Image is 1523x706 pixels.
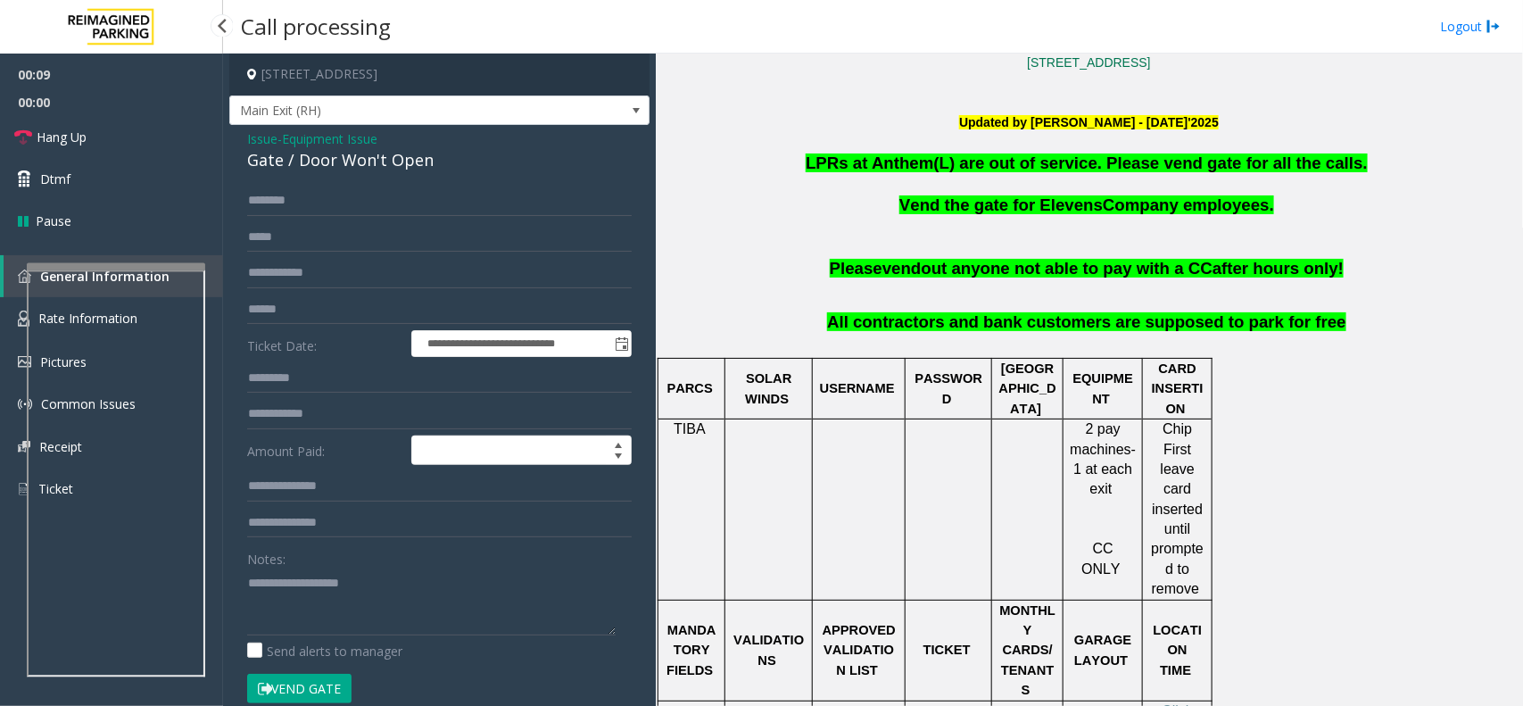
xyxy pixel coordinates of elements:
button: Vend Gate [247,674,352,704]
span: VALIDATIONS [733,633,804,667]
span: Main Exit (RH) [230,96,565,125]
span: Pause [36,212,71,230]
span: USERNAME [820,381,895,395]
span: PASSWORD [915,371,982,405]
span: SOLAR WINDS [745,371,791,405]
span: LPRs at Anthem(L) are out of service. Please vend gate for all the calls. [806,154,1368,172]
span: after hours only! [1213,259,1344,278]
img: logout [1486,17,1501,36]
span: TIBA [674,421,706,436]
span: PARCS [667,381,713,395]
span: TICKET [923,643,971,657]
span: vend [882,259,922,278]
img: 'icon' [18,356,31,368]
span: MONTHLY CARDS/TENANTS [999,603,1055,698]
span: Hang Up [37,128,87,146]
label: Amount Paid: [243,436,407,466]
img: 'icon' [18,441,30,453]
a: [STREET_ADDRESS] [1027,55,1150,70]
img: 'icon' [18,270,31,283]
span: Please [830,259,882,278]
label: Ticket Date: [243,330,407,357]
span: LOCATION TIME [1154,623,1203,677]
font: Updated by [PERSON_NAME] - [DATE]'2025 [959,115,1219,129]
span: Equipment Issue [282,129,377,148]
span: MANDATORY FIELDS [666,623,716,677]
span: APPROVED VALIDATION LIST [823,623,896,677]
span: CARD INSERTION [1152,361,1204,416]
span: GARAGE LAYOUT [1074,633,1131,667]
span: [GEOGRAPHIC_DATA] [999,361,1056,416]
h4: [STREET_ADDRESS] [229,54,650,96]
a: Logout [1440,17,1501,36]
span: Dtmf [40,170,70,188]
span: Issue [247,129,277,148]
label: Send alerts to manager [247,642,402,660]
h3: Call processing [232,4,400,48]
label: Notes: [247,544,286,569]
img: 'icon' [18,481,29,497]
span: All contractors and bank customers are supposed to park for free [827,312,1346,331]
img: 'icon' [18,311,29,327]
span: Company employees. [1103,195,1274,214]
span: EQUIPMENT [1073,371,1134,405]
span: Decrease value [606,451,631,465]
span: Increase value [606,436,631,451]
span: out anyone not able to pay with a CC [922,259,1213,278]
a: General Information [4,255,223,297]
span: CC ONLY [1081,541,1121,576]
span: Vend the gate for Elevens [899,195,1103,214]
span: Chip First leave card inserted until prompted to remove [1151,421,1204,596]
span: 2 pay machines- 1 at each exit [1070,421,1136,496]
div: Gate / Door Won't Open [247,148,632,172]
span: Toggle popup [611,331,631,356]
span: - [277,130,377,147]
img: 'icon' [18,397,32,411]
